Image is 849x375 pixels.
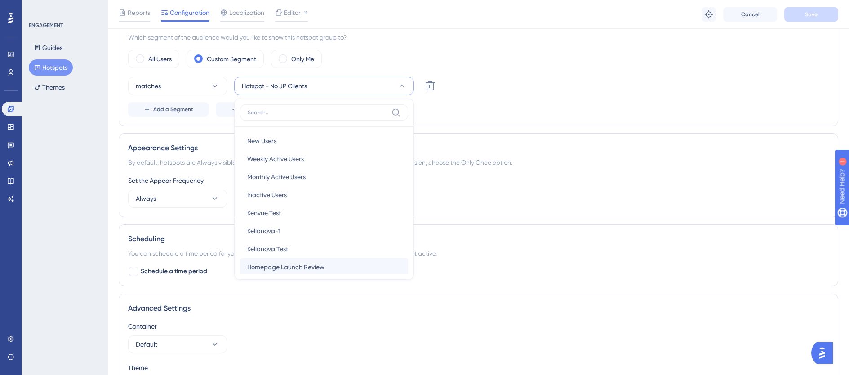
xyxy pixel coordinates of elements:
button: Always [128,190,227,208]
span: Save [805,11,818,18]
span: Cancel [741,11,760,18]
button: Weekly Active Users [240,150,408,168]
span: Localization [229,7,264,18]
label: All Users [148,54,172,64]
span: New Users [247,136,276,146]
span: Weekly Active Users [247,154,304,164]
div: Theme [128,362,829,373]
input: Search... [248,109,388,116]
button: New Users [240,132,408,150]
span: Schedule a time period [141,266,207,277]
button: Homepage Launch Review [240,258,408,276]
span: Always [136,193,156,204]
span: Hotspot - No JP Clients [242,81,307,91]
button: Themes [29,79,70,95]
span: Kenvue Test [247,208,281,218]
button: Create a Segment [216,102,303,117]
div: You can schedule a time period for your hotspots to appear. Scheduling will not work if the statu... [128,248,829,259]
span: Kellanova Test [247,244,288,254]
span: Default [136,339,157,350]
button: Default [128,335,227,353]
div: Scheduling [128,234,829,244]
label: Custom Segment [207,54,256,64]
button: Inactive Users [240,186,408,204]
div: Set the Appear Frequency [128,175,829,186]
span: Configuration [170,7,209,18]
label: Only Me [291,54,314,64]
button: Cancel [723,7,777,22]
span: Inactive Users [247,190,287,200]
div: 1 [62,5,65,12]
div: Advanced Settings [128,303,829,314]
button: Kellanova Test [240,240,408,258]
div: ENGAGEMENT [29,22,63,29]
button: Hotspots [29,59,73,76]
div: Which segment of the audience would you like to show this hotspot group to? [128,32,829,43]
div: By default, hotspots are Always visible for your end users. To make them visible only during a si... [128,157,829,168]
button: Kenvue Test [240,204,408,222]
iframe: UserGuiding AI Assistant Launcher [811,339,838,366]
button: Add a Segment [128,102,209,117]
span: Need Help? [21,2,56,13]
span: Add a Segment [153,106,193,113]
span: Homepage Launch Review [247,262,324,272]
button: matches [128,77,227,95]
button: Monthly Active Users [240,168,408,186]
span: Editor [284,7,301,18]
span: Reports [128,7,150,18]
button: Kellanova-1 [240,222,408,240]
button: Guides [29,40,68,56]
span: Kellanova-1 [247,226,280,236]
span: matches [136,81,161,91]
span: Monthly Active Users [247,172,306,182]
div: Container [128,321,829,332]
div: Appearance Settings [128,143,829,154]
button: Save [784,7,838,22]
button: Hotspot - No JP Clients [234,77,414,95]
